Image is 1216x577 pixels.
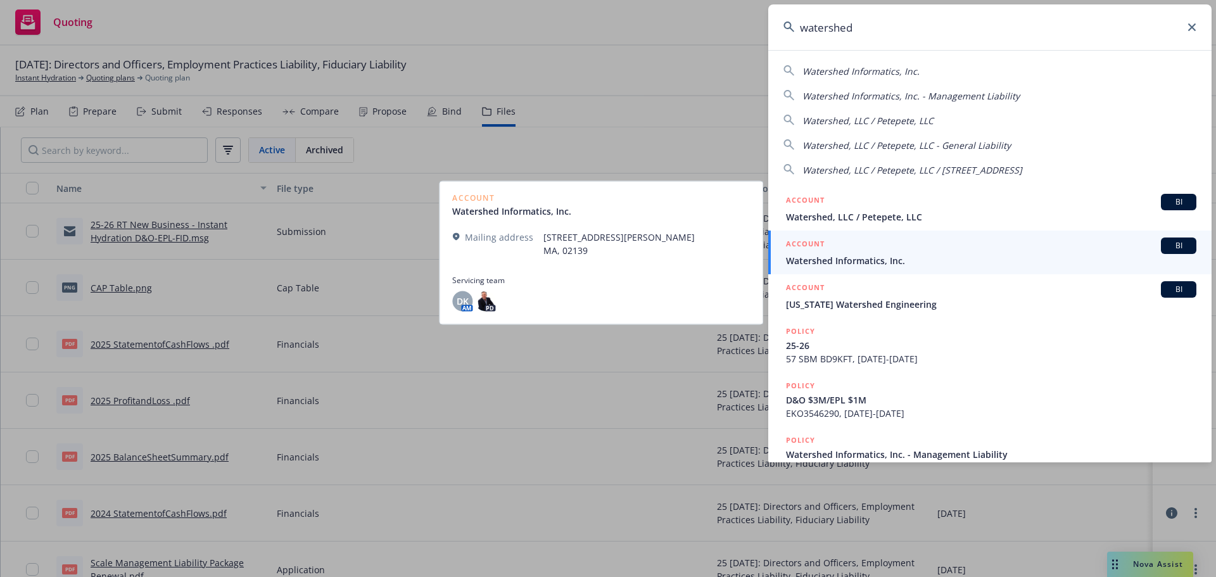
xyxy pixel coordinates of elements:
span: BI [1166,196,1191,208]
span: [US_STATE] Watershed Engineering [786,298,1196,311]
span: Watershed Informatics, Inc. [786,254,1196,267]
span: Watershed, LLC / Petepete, LLC / [STREET_ADDRESS] [802,164,1022,176]
span: 25-26 [786,339,1196,352]
span: Watershed, LLC / Petepete, LLC [786,210,1196,224]
span: EKO3498965, [DATE]-[DATE] [786,461,1196,474]
span: Watershed, LLC / Petepete, LLC - General Liability [802,139,1011,151]
span: Watershed Informatics, Inc. - Management Liability [786,448,1196,461]
a: ACCOUNTBIWatershed Informatics, Inc. [768,231,1212,274]
a: POLICYWatershed Informatics, Inc. - Management LiabilityEKO3498965, [DATE]-[DATE] [768,427,1212,481]
span: BI [1166,240,1191,251]
span: Watershed Informatics, Inc. - Management Liability [802,90,1020,102]
a: POLICYD&O $3M/EPL $1MEKO3546290, [DATE]-[DATE] [768,372,1212,427]
h5: POLICY [786,434,815,447]
h5: ACCOUNT [786,238,825,253]
span: EKO3546290, [DATE]-[DATE] [786,407,1196,420]
a: ACCOUNTBI[US_STATE] Watershed Engineering [768,274,1212,318]
a: ACCOUNTBIWatershed, LLC / Petepete, LLC [768,187,1212,231]
input: Search... [768,4,1212,50]
span: D&O $3M/EPL $1M [786,393,1196,407]
span: Watershed Informatics, Inc. [802,65,920,77]
h5: ACCOUNT [786,281,825,296]
span: 57 SBM BD9KFT, [DATE]-[DATE] [786,352,1196,365]
h5: ACCOUNT [786,194,825,209]
h5: POLICY [786,325,815,338]
span: BI [1166,284,1191,295]
span: Watershed, LLC / Petepete, LLC [802,115,934,127]
a: POLICY25-2657 SBM BD9KFT, [DATE]-[DATE] [768,318,1212,372]
h5: POLICY [786,379,815,392]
